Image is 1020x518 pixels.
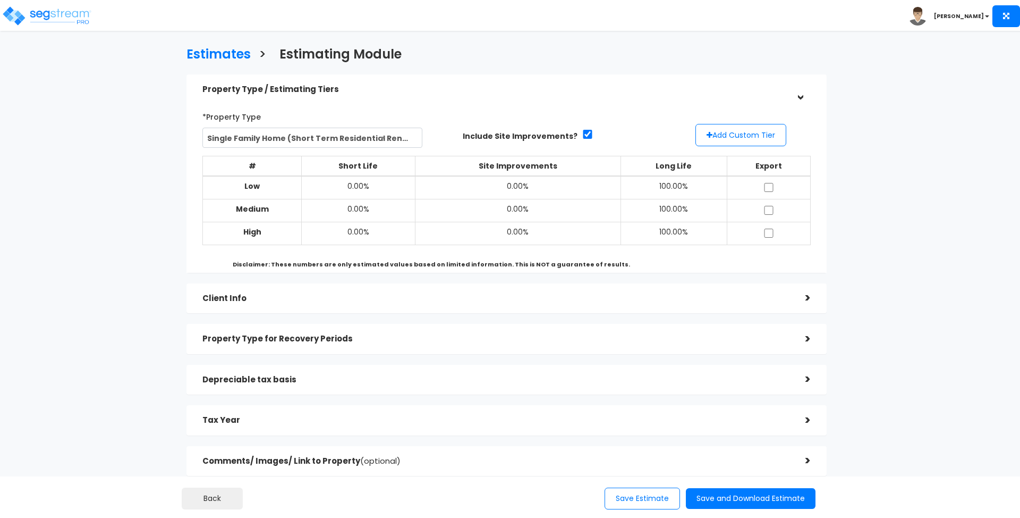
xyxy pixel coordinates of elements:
[259,47,266,64] h3: >
[202,335,789,344] h5: Property Type for Recovery Periods
[203,156,302,177] th: #
[415,176,621,199] td: 0.00%
[202,85,789,94] h5: Property Type / Estimating Tiers
[271,37,402,69] a: Estimating Module
[186,47,251,64] h3: Estimates
[605,488,680,509] button: Save Estimate
[182,488,243,509] a: Back
[415,199,621,222] td: 0.00%
[934,12,984,20] b: [PERSON_NAME]
[202,375,789,385] h5: Depreciable tax basis
[244,181,260,191] b: Low
[178,37,251,69] a: Estimates
[727,156,810,177] th: Export
[301,222,415,245] td: 0.00%
[301,156,415,177] th: Short Life
[202,108,261,122] label: *Property Type
[233,260,630,269] b: Disclaimer: These numbers are only estimated values based on limited information. This is NOT a g...
[415,222,621,245] td: 0.00%
[789,453,811,469] div: >
[415,156,621,177] th: Site Improvements
[202,416,789,425] h5: Tax Year
[463,131,577,141] label: Include Site Improvements?
[203,128,422,148] span: Single Family Home (Short Term Residential Rental)
[621,176,727,199] td: 100.00%
[789,412,811,429] div: >
[695,124,786,146] button: Add Custom Tier
[2,5,92,27] img: logo_pro_r.png
[202,294,789,303] h5: Client Info
[202,457,789,466] h5: Comments/ Images/ Link to Property
[301,199,415,222] td: 0.00%
[621,199,727,222] td: 100.00%
[686,488,815,509] button: Save and Download Estimate
[908,7,927,26] img: avatar.png
[789,331,811,347] div: >
[243,227,261,237] b: High
[621,222,727,245] td: 100.00%
[360,455,401,466] span: (optional)
[301,176,415,199] td: 0.00%
[789,371,811,388] div: >
[621,156,727,177] th: Long Life
[236,204,269,214] b: Medium
[789,290,811,306] div: >
[279,47,402,64] h3: Estimating Module
[202,128,422,148] span: Single Family Home (Short Term Residential Rental)
[792,79,808,101] div: >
